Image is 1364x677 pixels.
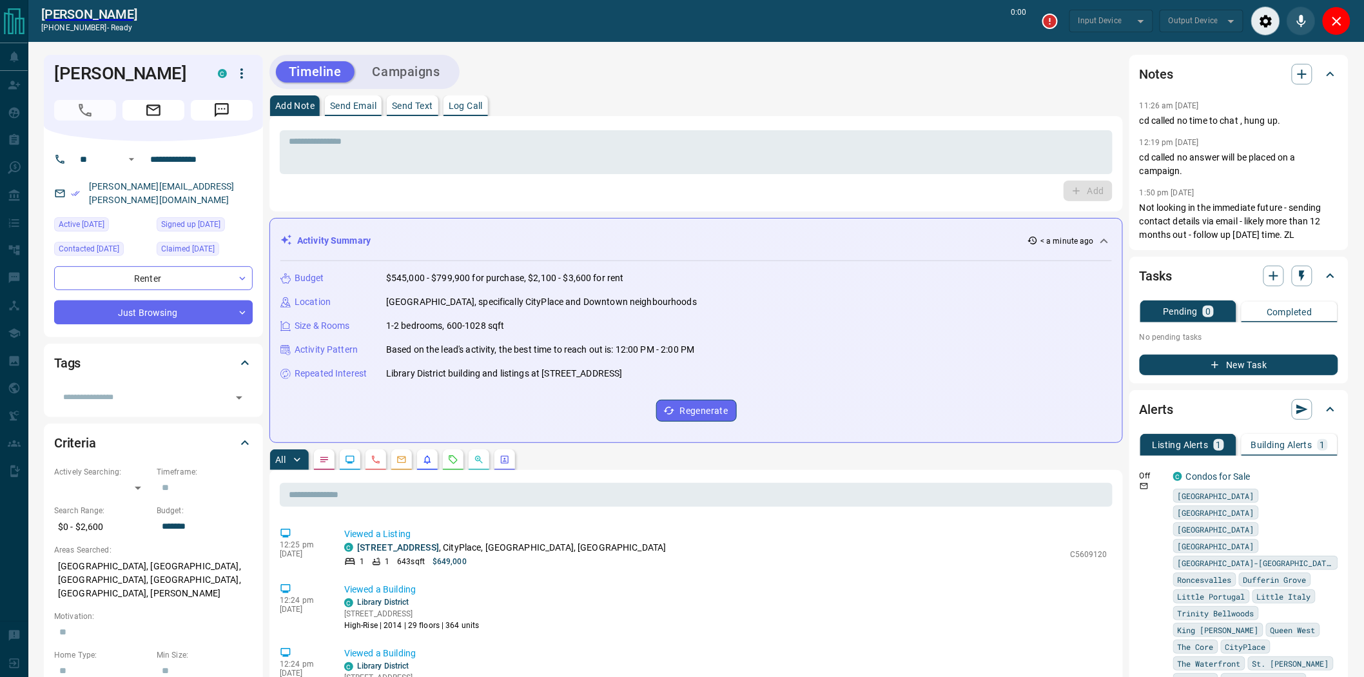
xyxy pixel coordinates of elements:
[157,505,253,516] p: Budget:
[1178,623,1259,636] span: King [PERSON_NAME]
[344,583,1107,596] p: Viewed a Building
[357,662,409,671] a: Library District
[1178,607,1254,620] span: Trinity Bellwoods
[1178,590,1245,603] span: Little Portugal
[1140,482,1149,491] svg: Email
[1163,307,1198,316] p: Pending
[1140,59,1338,90] div: Notes
[1271,623,1316,636] span: Queen West
[191,100,253,121] span: Message
[157,649,253,661] p: Min Size:
[319,455,329,465] svg: Notes
[1011,6,1027,35] p: 0:00
[1216,440,1222,449] p: 1
[1140,201,1338,242] p: Not looking in the immediate future - sending contact details via email - likely more than 12 mon...
[111,23,133,32] span: ready
[280,540,325,549] p: 12:25 pm
[157,466,253,478] p: Timeframe:
[54,300,253,324] div: Just Browsing
[1040,235,1094,247] p: < a minute ago
[344,620,480,631] p: High-Rise | 2014 | 29 floors | 364 units
[276,61,355,83] button: Timeline
[1140,114,1338,128] p: cd called no time to chat , hung up.
[1178,556,1334,569] span: [GEOGRAPHIC_DATA]-[GEOGRAPHIC_DATA]
[54,348,253,378] div: Tags
[54,466,150,478] p: Actively Searching:
[122,100,184,121] span: Email
[344,598,353,607] div: condos.ca
[1267,308,1312,317] p: Completed
[1251,6,1280,35] div: Audio Settings
[386,295,697,309] p: [GEOGRAPHIC_DATA], specifically CityPlace and Downtown neighbourhoods
[1178,489,1254,502] span: [GEOGRAPHIC_DATA]
[59,218,104,231] span: Active [DATE]
[295,319,350,333] p: Size & Rooms
[157,242,253,260] div: Sun Sep 18 2016
[157,217,253,235] div: Fri Sep 16 2016
[280,660,325,669] p: 12:24 pm
[385,556,389,567] p: 1
[71,189,80,198] svg: Email Verified
[54,63,199,84] h1: [PERSON_NAME]
[54,266,253,290] div: Renter
[449,101,483,110] p: Log Call
[386,319,505,333] p: 1-2 bedrooms, 600-1028 sqft
[1178,573,1232,586] span: Roncesvalles
[656,400,737,422] button: Regenerate
[1243,573,1307,586] span: Dufferin Grove
[1225,640,1266,653] span: CityPlace
[1070,549,1107,560] p: C5609120
[218,69,227,78] div: condos.ca
[1140,64,1173,84] h2: Notes
[1320,440,1325,449] p: 1
[344,608,480,620] p: [STREET_ADDRESS]
[1140,101,1199,110] p: 11:26 am [DATE]
[295,367,367,380] p: Repeated Interest
[344,543,353,552] div: condos.ca
[500,455,510,465] svg: Agent Actions
[1178,657,1241,670] span: The Waterfront
[280,605,325,614] p: [DATE]
[1153,440,1209,449] p: Listing Alerts
[1257,590,1311,603] span: Little Italy
[344,647,1107,660] p: Viewed a Building
[54,217,150,235] div: Tue Aug 12 2025
[396,455,407,465] svg: Emails
[54,544,253,556] p: Areas Searched:
[1140,394,1338,425] div: Alerts
[295,295,331,309] p: Location
[41,6,137,22] a: [PERSON_NAME]
[161,242,215,255] span: Claimed [DATE]
[1178,640,1214,653] span: The Core
[41,22,137,34] p: [PHONE_NUMBER] -
[297,234,371,248] p: Activity Summary
[357,541,667,554] p: , CityPlace, [GEOGRAPHIC_DATA], [GEOGRAPHIC_DATA]
[386,343,694,357] p: Based on the lead's activity, the best time to reach out is: 12:00 PM - 2:00 PM
[54,427,253,458] div: Criteria
[433,556,467,567] p: $649,000
[1140,260,1338,291] div: Tasks
[448,455,458,465] svg: Requests
[1140,151,1338,178] p: cd called no answer will be placed on a campaign.
[1173,472,1182,481] div: condos.ca
[344,662,353,671] div: condos.ca
[54,649,150,661] p: Home Type:
[1251,440,1312,449] p: Building Alerts
[54,353,81,373] h2: Tags
[230,389,248,407] button: Open
[59,242,119,255] span: Contacted [DATE]
[357,598,409,607] a: Library District
[54,516,150,538] p: $0 - $2,600
[275,455,286,464] p: All
[280,549,325,558] p: [DATE]
[357,542,439,553] a: [STREET_ADDRESS]
[371,455,381,465] svg: Calls
[1205,307,1211,316] p: 0
[1178,540,1254,553] span: [GEOGRAPHIC_DATA]
[1287,6,1316,35] div: Mute
[397,556,425,567] p: 643 sqft
[474,455,484,465] svg: Opportunities
[422,455,433,465] svg: Listing Alerts
[124,152,139,167] button: Open
[89,181,235,205] a: [PERSON_NAME][EMAIL_ADDRESS][PERSON_NAME][DOMAIN_NAME]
